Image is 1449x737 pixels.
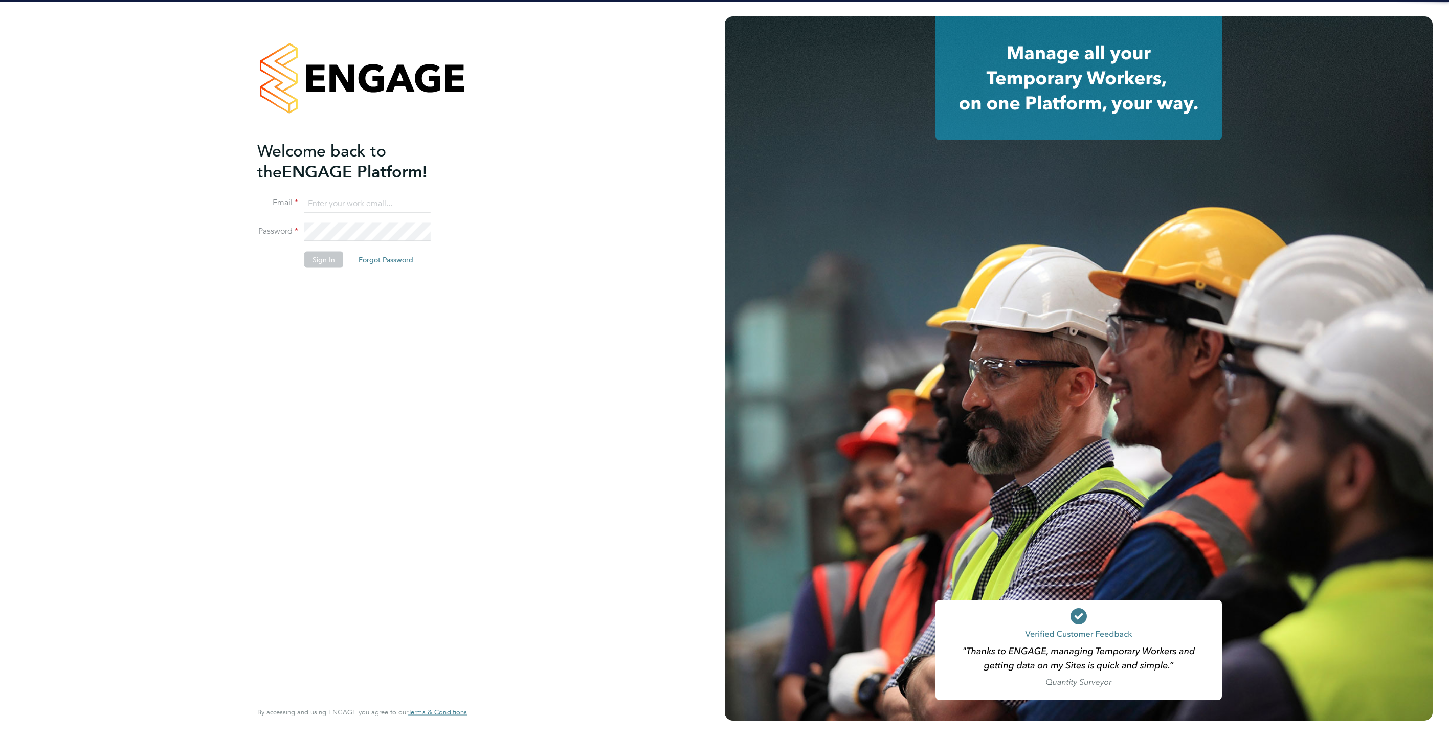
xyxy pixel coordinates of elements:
button: Sign In [304,252,343,268]
label: Password [257,226,298,237]
label: Email [257,197,298,208]
span: Welcome back to the [257,141,386,182]
input: Enter your work email... [304,194,431,213]
button: Forgot Password [350,252,421,268]
a: Terms & Conditions [408,708,467,717]
h2: ENGAGE Platform! [257,140,457,182]
span: By accessing and using ENGAGE you agree to our [257,708,467,717]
